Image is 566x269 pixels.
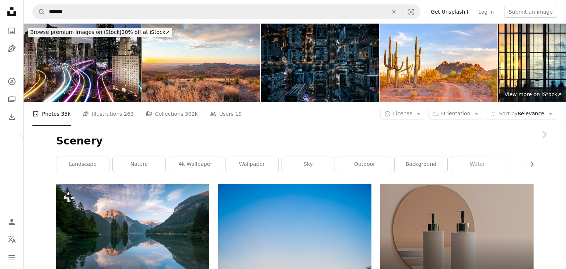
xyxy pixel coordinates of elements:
span: View more on iStock ↗ [504,91,562,97]
a: Log in [474,6,498,18]
button: License [380,108,426,120]
h1: Scenery [56,134,534,148]
a: Explore [4,74,19,89]
img: Top View of Cityscape and Skyscrapers at Night [261,24,379,102]
a: Next [522,99,566,170]
a: water [451,157,504,172]
button: Orientation [428,108,483,120]
a: nature [113,157,165,172]
a: View more on iStock↗ [500,87,566,102]
span: Orientation [441,111,470,116]
a: Illustrations [4,41,19,56]
a: Users 19 [210,102,242,126]
a: background [395,157,447,172]
a: landscape [56,157,109,172]
button: Sort byRelevance [486,108,557,120]
a: a lake surrounded by mountains and trees under a cloudy sky [56,230,209,237]
span: 19 [235,110,242,118]
button: Language [4,232,19,247]
a: Get Unsplash+ [426,6,474,18]
a: Log in / Sign up [4,214,19,229]
button: Submit an image [504,6,557,18]
a: Collections [4,92,19,106]
a: wallpaper [226,157,278,172]
span: Sort by [499,111,517,116]
a: sky [282,157,335,172]
a: mountain [507,157,560,172]
span: 302k [185,110,198,118]
a: Photos [4,24,19,38]
img: Ironwood National Monument in Southern Arizona [380,24,497,102]
a: Illustrations 263 [83,102,134,126]
button: Search Unsplash [33,5,45,19]
img: Smart city with glowing light trails [24,24,141,102]
button: Visual search [402,5,420,19]
a: Browse premium images on iStock|20% off at iStock↗ [24,24,177,41]
div: 20% off at iStock ↗ [28,28,172,37]
span: Relevance [499,110,544,118]
span: Browse premium images on iStock | [30,29,121,35]
span: License [393,111,413,116]
a: outdoor [338,157,391,172]
img: Dramatic golden sky sunset clouds over the grass fields and desert of Big Bend National Park Texas [142,24,260,102]
form: Find visuals sitewide [32,4,420,19]
a: Collections 302k [146,102,198,126]
a: 4k wallpaper [169,157,222,172]
button: Clear [386,5,402,19]
button: Menu [4,250,19,265]
span: 263 [124,110,134,118]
